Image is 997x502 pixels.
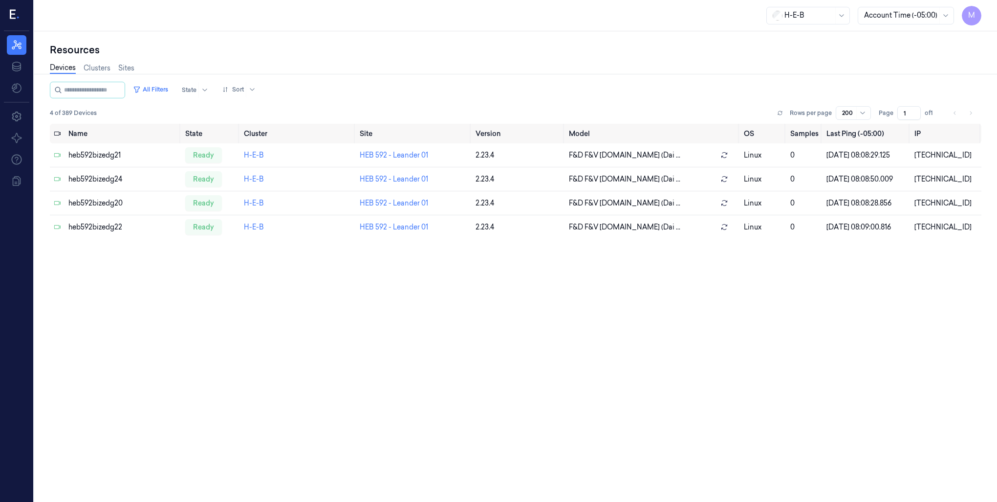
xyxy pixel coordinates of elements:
[50,109,97,117] span: 4 of 389 Devices
[569,150,680,160] span: F&D F&V [DOMAIN_NAME] (Dai ...
[948,106,977,120] nav: pagination
[786,124,823,143] th: Samples
[50,63,76,74] a: Devices
[244,151,264,160] a: H-E-B
[914,222,977,232] div: [TECHNICAL_ID]
[360,223,428,231] a: HEB 592 - Leander 01
[65,124,181,143] th: Name
[914,198,977,208] div: [TECHNICAL_ID]
[569,198,680,208] span: F&D F&V [DOMAIN_NAME] (Dai ...
[744,174,783,184] p: linux
[50,43,981,57] div: Resources
[129,82,172,97] button: All Filters
[790,109,832,117] p: Rows per page
[826,198,906,208] div: [DATE] 08:08:28.856
[360,151,428,160] a: HEB 592 - Leander 01
[826,222,906,232] div: [DATE] 08:09:00.816
[914,150,977,160] div: [TECHNICAL_ID]
[914,174,977,184] div: [TECHNICAL_ID]
[356,124,472,143] th: Site
[740,124,787,143] th: OS
[118,63,134,73] a: Sites
[244,175,264,183] a: H-E-B
[790,222,819,232] div: 0
[185,219,222,235] div: ready
[68,150,177,160] div: heb592bizedg21
[476,150,561,160] div: 2.23.4
[360,175,428,183] a: HEB 592 - Leander 01
[565,124,740,143] th: Model
[879,109,893,117] span: Page
[826,150,906,160] div: [DATE] 08:08:29.125
[244,223,264,231] a: H-E-B
[472,124,564,143] th: Version
[826,174,906,184] div: [DATE] 08:08:50.009
[569,174,680,184] span: F&D F&V [DOMAIN_NAME] (Dai ...
[84,63,110,73] a: Clusters
[68,174,177,184] div: heb592bizedg24
[476,222,561,232] div: 2.23.4
[790,150,819,160] div: 0
[185,171,222,187] div: ready
[68,222,177,232] div: heb592bizedg22
[181,124,240,143] th: State
[360,199,428,207] a: HEB 592 - Leander 01
[569,222,680,232] span: F&D F&V [DOMAIN_NAME] (Dai ...
[476,174,561,184] div: 2.23.4
[910,124,981,143] th: IP
[823,124,910,143] th: Last Ping (-05:00)
[925,109,940,117] span: of 1
[68,198,177,208] div: heb592bizedg20
[744,198,783,208] p: linux
[744,222,783,232] p: linux
[962,6,981,25] button: M
[476,198,561,208] div: 2.23.4
[790,174,819,184] div: 0
[244,199,264,207] a: H-E-B
[744,150,783,160] p: linux
[790,198,819,208] div: 0
[185,147,222,163] div: ready
[240,124,356,143] th: Cluster
[185,195,222,211] div: ready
